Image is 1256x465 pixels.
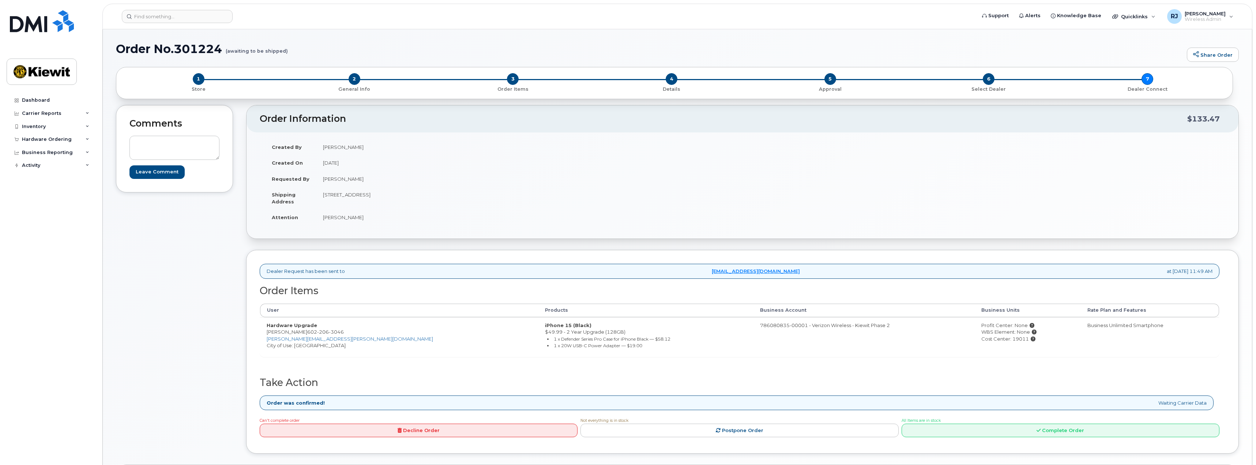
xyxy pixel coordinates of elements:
[975,304,1081,317] th: Business Units
[1081,317,1219,357] td: Business Unlimited Smartphone
[580,424,898,437] a: Postpone Order
[316,171,737,187] td: [PERSON_NAME]
[272,214,298,220] strong: Attention
[666,73,677,85] span: 4
[554,336,670,342] small: 1 x Defender Series Pro Case for iPhone Black — $58.12
[981,335,1074,342] div: Cost Center: 19011
[316,139,737,155] td: [PERSON_NAME]
[272,192,296,205] strong: Shipping Address
[260,114,1187,124] h2: Order Information
[595,86,748,93] p: Details
[1187,48,1239,62] a: Share Order
[753,317,975,357] td: 786080835-00001 - Verizon Wireless - Kiewit Phase 2
[267,322,317,328] strong: Hardware Upgrade
[754,86,907,93] p: Approval
[507,73,519,85] span: 3
[712,268,800,275] a: [EMAIL_ADDRESS][DOMAIN_NAME]
[260,424,578,437] a: Decline Order
[272,176,309,182] strong: Requested By
[436,86,589,93] p: Order Items
[125,86,272,93] p: Store
[260,418,300,423] span: Can't complete order
[272,160,303,166] strong: Created On
[275,85,434,93] a: 2 General Info
[902,424,1219,437] a: Complete Order
[267,400,325,406] strong: Order was confirmed!
[1081,304,1219,317] th: Rate Plan and Features
[260,304,538,317] th: User
[116,42,1183,55] h1: Order No.301224
[122,85,275,93] a: 1 Store
[278,86,431,93] p: General Info
[226,42,288,54] small: (awaiting to be shipped)
[316,155,737,171] td: [DATE]
[260,395,1214,410] div: Waiting Carrier Data
[545,322,591,328] strong: iPhone 15 (Black)
[981,329,1074,335] div: WBS Element: None
[260,264,1219,279] div: Dealer Request has been sent to at [DATE] 11:49 AM
[824,73,836,85] span: 5
[433,85,592,93] a: 3 Order Items
[538,317,753,357] td: $49.99 - 2 Year Upgrade (128GB)
[554,343,642,348] small: 1 x 20W USB-C Power Adapter — $19.00
[592,85,751,93] a: 4 Details
[349,73,360,85] span: 2
[129,119,219,129] h2: Comments
[316,187,737,209] td: [STREET_ADDRESS]
[316,209,737,225] td: [PERSON_NAME]
[260,377,1219,388] h2: Take Action
[753,304,975,317] th: Business Account
[260,285,1219,296] h2: Order Items
[902,418,941,423] span: All Items are in stock
[580,418,628,423] span: Not everything is in stock
[260,317,538,357] td: [PERSON_NAME] City of Use: [GEOGRAPHIC_DATA]
[317,329,329,335] span: 206
[910,85,1068,93] a: 6 Select Dealer
[538,304,753,317] th: Products
[307,329,344,335] span: 602
[193,73,204,85] span: 1
[267,336,433,342] a: [PERSON_NAME][EMAIL_ADDRESS][PERSON_NAME][DOMAIN_NAME]
[329,329,344,335] span: 3046
[913,86,1065,93] p: Select Dealer
[983,73,994,85] span: 6
[129,165,185,179] input: Leave Comment
[272,144,302,150] strong: Created By
[981,322,1074,329] div: Profit Center: None
[751,85,910,93] a: 5 Approval
[1187,112,1220,126] div: $133.47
